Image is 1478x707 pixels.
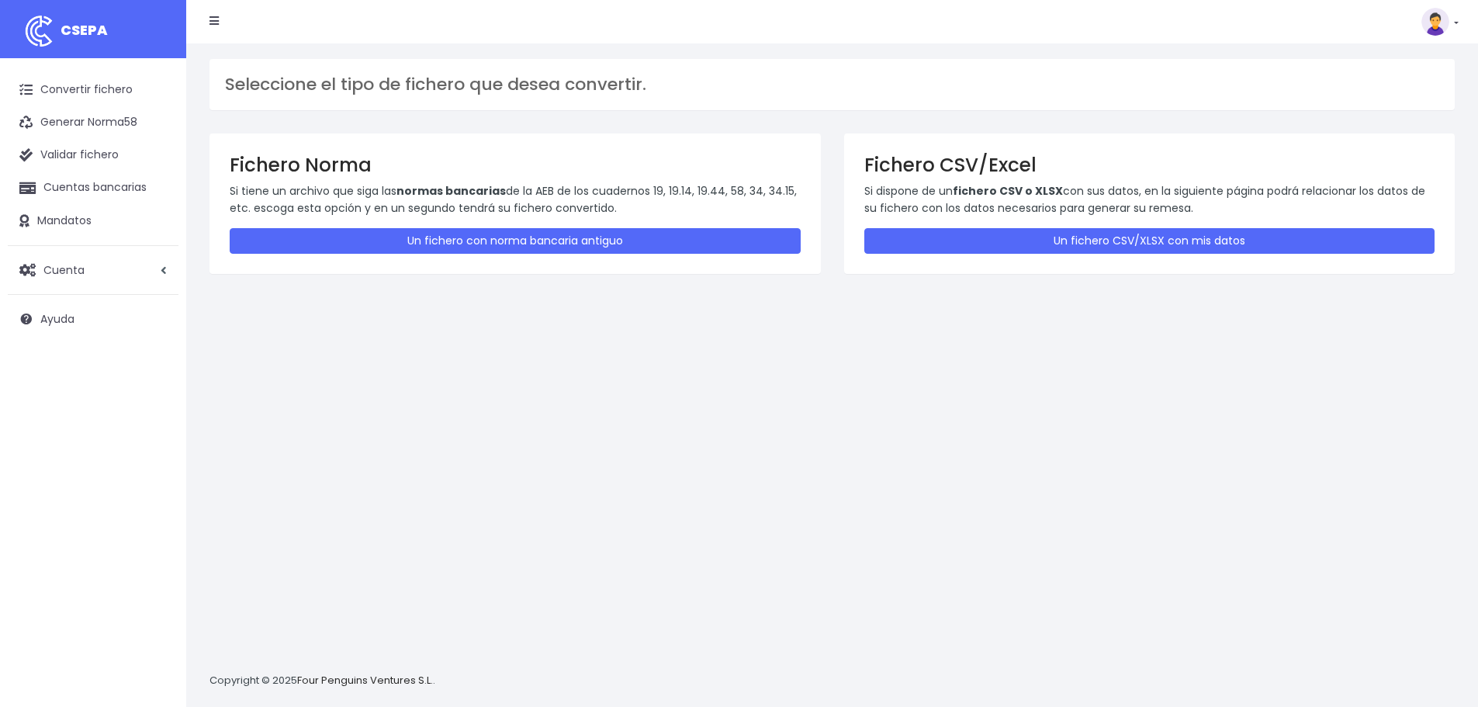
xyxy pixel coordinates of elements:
[43,262,85,277] span: Cuenta
[953,183,1063,199] strong: fichero CSV o XLSX
[8,106,178,139] a: Generar Norma58
[230,154,801,176] h3: Fichero Norma
[8,303,178,335] a: Ayuda
[8,172,178,204] a: Cuentas bancarias
[8,74,178,106] a: Convertir fichero
[8,254,178,286] a: Cuenta
[864,154,1435,176] h3: Fichero CSV/Excel
[1421,8,1449,36] img: profile
[61,20,108,40] span: CSEPA
[230,228,801,254] a: Un fichero con norma bancaria antiguo
[209,673,435,689] p: Copyright © 2025 .
[19,12,58,50] img: logo
[8,139,178,172] a: Validar fichero
[297,673,433,688] a: Four Penguins Ventures S.L.
[396,183,506,199] strong: normas bancarias
[8,205,178,237] a: Mandatos
[230,182,801,217] p: Si tiene un archivo que siga las de la AEB de los cuadernos 19, 19.14, 19.44, 58, 34, 34.15, etc....
[40,311,74,327] span: Ayuda
[864,182,1435,217] p: Si dispone de un con sus datos, en la siguiente página podrá relacionar los datos de su fichero c...
[225,75,1439,95] h3: Seleccione el tipo de fichero que desea convertir.
[864,228,1435,254] a: Un fichero CSV/XLSX con mis datos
